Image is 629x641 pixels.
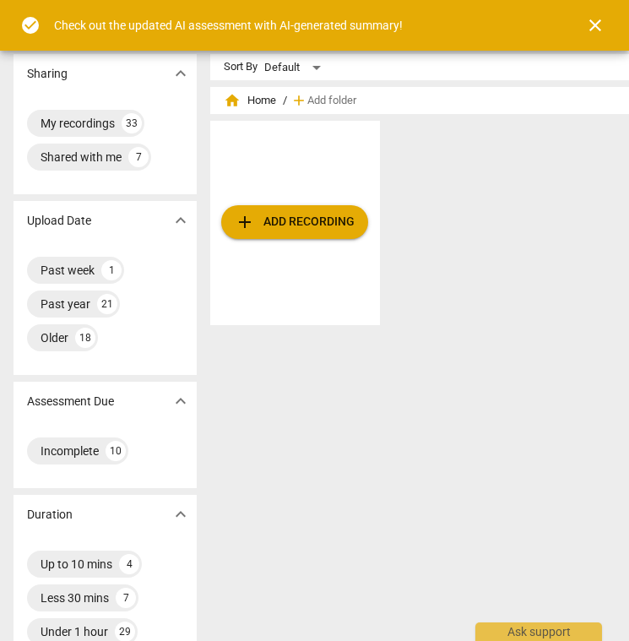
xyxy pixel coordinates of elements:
div: Sort By [224,61,258,73]
span: expand_more [171,504,191,524]
p: Upload Date [27,212,91,230]
div: 4 [119,554,139,574]
span: expand_more [171,210,191,231]
div: Check out the updated AI assessment with AI-generated summary! [54,17,403,35]
div: My recordings [41,115,115,132]
span: Add folder [307,95,356,107]
span: close [585,15,605,35]
span: add [290,92,307,109]
div: 18 [75,328,95,348]
div: Past week [41,262,95,279]
div: Under 1 hour [41,623,108,640]
div: Default [264,54,327,81]
div: Ask support [475,622,602,641]
span: expand_more [171,63,191,84]
span: add [235,212,255,232]
div: Incomplete [41,443,99,459]
div: 1 [101,260,122,280]
span: expand_more [171,391,191,411]
div: Past year [41,296,90,312]
button: Close [575,5,615,46]
div: 7 [116,588,136,608]
p: Assessment Due [27,393,114,410]
div: Shared with me [41,149,122,166]
span: / [283,95,287,107]
button: Show more [168,61,193,86]
div: Older [41,329,68,346]
div: 33 [122,113,142,133]
button: Show more [168,208,193,233]
div: 10 [106,441,126,461]
span: Add recording [235,212,355,232]
span: check_circle [20,15,41,35]
div: Less 30 mins [41,589,109,606]
button: Upload [221,205,368,239]
button: Show more [168,502,193,527]
div: 7 [128,147,149,167]
span: Home [224,92,276,109]
div: Up to 10 mins [41,556,112,573]
span: home [224,92,241,109]
p: Sharing [27,65,68,83]
p: Duration [27,506,73,524]
button: Show more [168,388,193,414]
div: 21 [97,294,117,314]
